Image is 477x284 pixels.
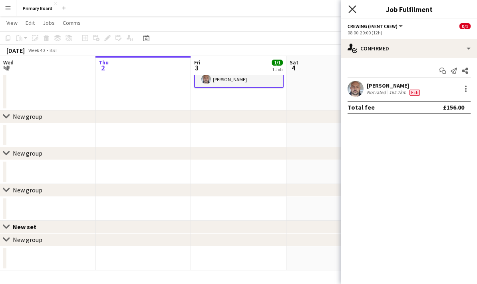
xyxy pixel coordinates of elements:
[26,47,46,53] span: Week 40
[13,149,42,157] div: New group
[348,23,404,29] button: Crewing (Event Crew)
[43,19,55,26] span: Jobs
[272,60,283,66] span: 1/1
[409,90,420,96] span: Fee
[3,18,21,28] a: View
[288,63,298,72] span: 4
[272,66,282,72] div: 1 Job
[348,23,397,29] span: Crewing (Event Crew)
[13,236,42,244] div: New group
[408,89,421,96] div: Crew has different fees then in role
[13,223,43,231] div: New set
[388,89,408,96] div: 165.7km
[341,4,477,14] h3: Job Fulfilment
[348,30,471,36] div: 08:00-20:00 (12h)
[194,59,201,66] span: Fri
[13,186,42,194] div: New group
[6,19,18,26] span: View
[459,23,471,29] span: 0/1
[443,103,464,111] div: £156.00
[22,18,38,28] a: Edit
[26,19,35,26] span: Edit
[99,59,109,66] span: Thu
[367,82,421,89] div: [PERSON_NAME]
[2,63,14,72] span: 1
[3,59,14,66] span: Wed
[6,46,25,54] div: [DATE]
[60,18,84,28] a: Comms
[367,89,388,96] div: Not rated
[97,63,109,72] span: 2
[13,112,42,120] div: New group
[50,47,58,53] div: BST
[63,19,81,26] span: Comms
[16,0,59,16] button: Primary Board
[290,59,298,66] span: Sat
[341,39,477,58] div: Confirmed
[348,103,375,111] div: Total fee
[193,63,201,72] span: 3
[40,18,58,28] a: Jobs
